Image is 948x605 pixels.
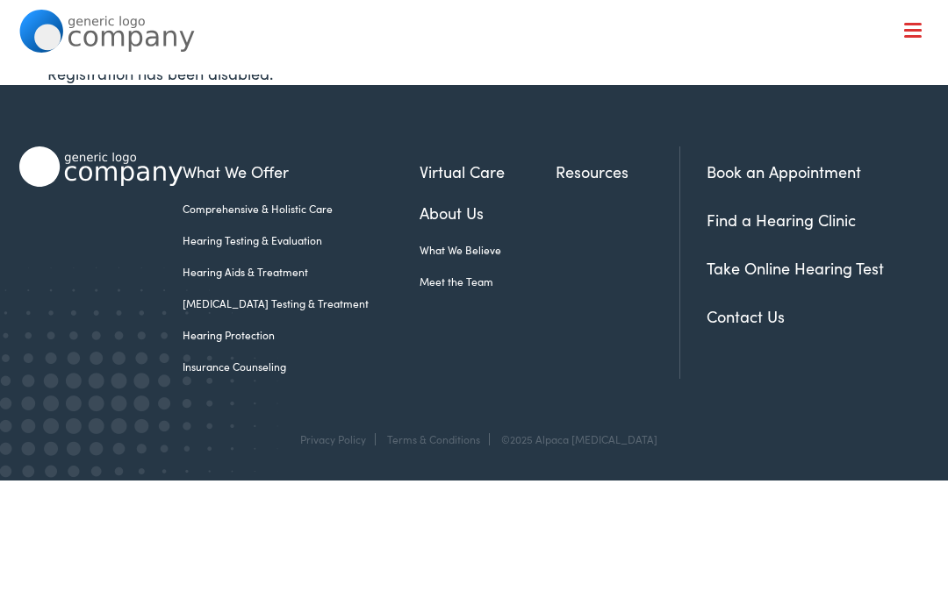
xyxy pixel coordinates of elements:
a: [MEDICAL_DATA] Testing & Treatment [183,295,420,311]
a: What We Offer [183,160,420,183]
a: Terms & Conditions [387,431,480,446]
a: Book an Appointment [707,160,861,182]
a: Take Online Hearing Test [707,257,884,279]
a: Comprehensive & Holistic Care [183,201,420,217]
a: What We Offer [32,70,930,125]
a: Privacy Policy [300,431,366,446]
a: What We Believe [420,242,556,258]
div: ©2025 Alpaca [MEDICAL_DATA] [492,433,657,445]
a: About Us [420,201,556,224]
img: Alpaca Audiology [19,146,183,187]
a: Insurance Counseling [183,359,420,374]
a: Contact Us [707,305,785,327]
a: Meet the Team [420,274,556,289]
a: Hearing Testing & Evaluation [183,232,420,248]
a: Hearing Protection [183,327,420,343]
a: Hearing Aids & Treatment [183,264,420,280]
a: Virtual Care [420,160,556,183]
a: Resources [556,160,679,183]
a: Find a Hearing Clinic [707,209,856,231]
